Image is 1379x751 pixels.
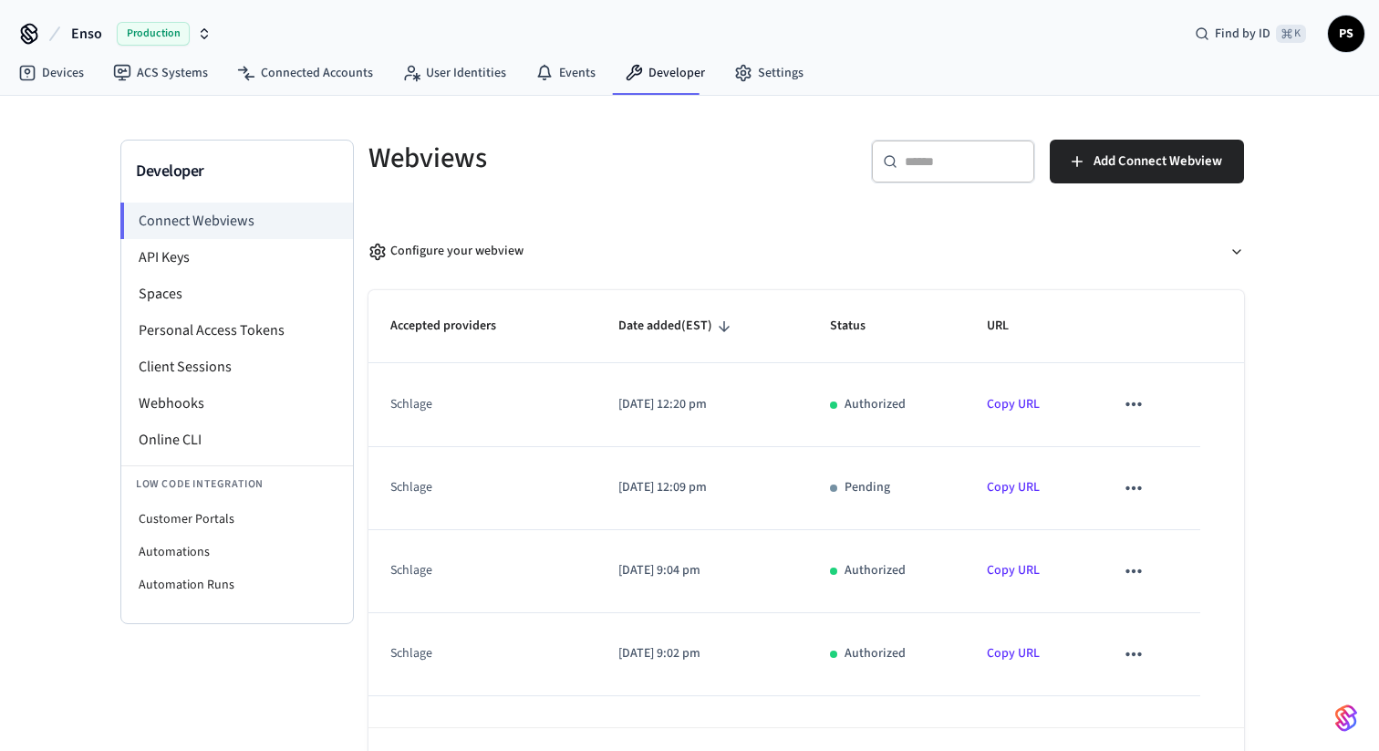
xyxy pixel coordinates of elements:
[1276,25,1306,43] span: ⌘ K
[1180,17,1321,50] div: Find by ID⌘ K
[121,349,353,385] li: Client Sessions
[618,644,787,663] p: [DATE] 9:02 pm
[1330,17,1363,50] span: PS
[98,57,223,89] a: ACS Systems
[121,239,353,276] li: API Keys
[368,140,795,177] h5: Webviews
[121,385,353,422] li: Webhooks
[1335,704,1357,733] img: SeamLogoGradient.69752ec5.svg
[121,536,353,568] li: Automations
[223,57,388,89] a: Connected Accounts
[987,395,1040,413] a: Copy URL
[1094,150,1222,173] span: Add Connect Webview
[618,561,787,580] p: [DATE] 9:04 pm
[121,503,353,536] li: Customer Portals
[845,644,906,663] p: Authorized
[390,478,555,497] div: schlage
[390,312,520,340] span: Accepted providers
[720,57,818,89] a: Settings
[1050,140,1244,183] button: Add Connect Webview
[987,478,1040,496] a: Copy URL
[121,422,353,458] li: Online CLI
[121,276,353,312] li: Spaces
[390,644,555,663] div: schlage
[845,478,890,497] p: Pending
[390,561,555,580] div: schlage
[390,395,555,414] div: schlage
[521,57,610,89] a: Events
[618,478,787,497] p: [DATE] 12:09 pm
[845,561,906,580] p: Authorized
[368,242,524,261] div: Configure your webview
[120,203,353,239] li: Connect Webviews
[117,22,190,46] span: Production
[987,561,1040,579] a: Copy URL
[987,644,1040,662] a: Copy URL
[845,395,906,414] p: Authorized
[618,312,736,340] span: Date added(EST)
[618,395,787,414] p: [DATE] 12:20 pm
[610,57,720,89] a: Developer
[121,312,353,349] li: Personal Access Tokens
[121,465,353,503] li: Low Code Integration
[1328,16,1364,52] button: PS
[1215,25,1270,43] span: Find by ID
[368,227,1244,276] button: Configure your webview
[987,312,1032,340] span: URL
[388,57,521,89] a: User Identities
[136,159,338,184] h3: Developer
[71,23,102,45] span: Enso
[121,568,353,601] li: Automation Runs
[830,312,889,340] span: Status
[4,57,98,89] a: Devices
